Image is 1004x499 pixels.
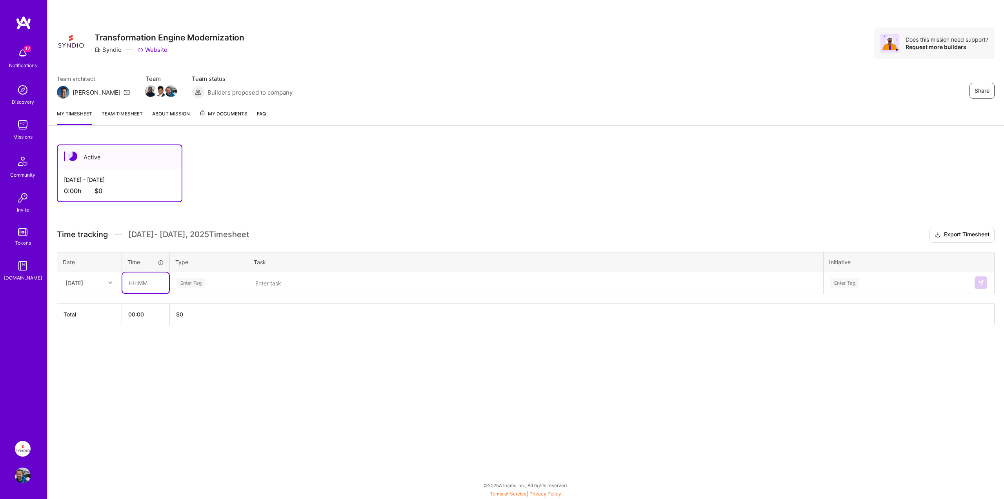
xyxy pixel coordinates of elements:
div: Missions [13,133,33,141]
a: Team timesheet [102,110,143,125]
img: teamwork [15,117,31,133]
div: [DATE] [65,279,83,287]
div: © 2025 ATeams Inc., All rights reserved. [47,475,1004,495]
a: My Documents [199,110,247,125]
div: Request more builders [906,43,988,51]
div: Does this mission need support? [906,36,988,43]
div: Initiative [829,258,962,266]
div: [PERSON_NAME] [73,88,120,97]
button: Export Timesheet [929,227,995,243]
th: Date [57,252,122,272]
div: Enter Tag [176,277,206,289]
img: Team Architect [57,86,69,99]
img: Builders proposed to company [192,86,204,99]
img: Community [13,152,32,171]
img: bell [15,46,31,61]
span: $ 0 [176,311,183,318]
h3: Transformation Engine Modernization [95,33,244,42]
span: Team status [192,75,293,83]
span: $0 [95,187,102,195]
div: Community [10,171,35,179]
div: Time [127,258,164,266]
span: Share [975,87,989,95]
th: Total [57,303,122,325]
img: guide book [15,258,31,274]
i: icon Chevron [108,281,112,285]
th: Task [248,252,824,272]
a: User Avatar [13,468,33,483]
a: Team Member Avatar [166,84,176,98]
input: HH:MM [122,272,169,293]
div: Invite [17,206,29,214]
div: Syndio [95,46,122,54]
div: Tokens [15,239,31,247]
span: | [490,491,561,497]
img: Team Member Avatar [145,85,156,97]
span: Builders proposed to company [207,88,293,97]
img: Team Member Avatar [155,85,167,97]
div: Discovery [12,98,34,106]
i: icon Mail [124,89,130,95]
span: My Documents [199,110,247,118]
a: FAQ [257,110,266,125]
div: Active [58,145,182,169]
img: tokens [18,228,27,236]
a: Terms of Service [490,491,527,497]
img: Avatar [880,34,899,53]
a: Website [137,46,167,54]
img: Syndio: Transformation Engine Modernization [15,441,31,457]
div: Enter Tag [830,277,859,289]
img: Company Logo [57,27,85,56]
a: My timesheet [57,110,92,125]
a: Privacy Policy [529,491,561,497]
th: 00:00 [122,303,170,325]
a: About Mission [152,110,190,125]
i: icon CompanyGray [95,47,101,53]
div: 0:00 h [64,187,175,195]
button: Share [969,83,995,99]
span: Team [146,75,176,83]
div: [DATE] - [DATE] [64,175,175,184]
span: [DATE] - [DATE] , 2025 Timesheet [128,230,249,239]
a: Team Member Avatar [156,84,166,98]
span: Time tracking [57,230,108,239]
th: Type [170,252,248,272]
a: Team Member Avatar [146,84,156,98]
span: Team architect [57,75,130,83]
a: Syndio: Transformation Engine Modernization [13,441,33,457]
div: Notifications [9,61,37,69]
img: Team Member Avatar [165,85,177,97]
img: User Avatar [15,468,31,483]
span: 12 [24,46,31,52]
div: [DOMAIN_NAME] [4,274,42,282]
img: logo [16,16,31,30]
img: discovery [15,82,31,98]
img: Invite [15,190,31,206]
i: icon Download [935,231,941,239]
img: Submit [978,280,984,286]
img: Active [68,152,77,161]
